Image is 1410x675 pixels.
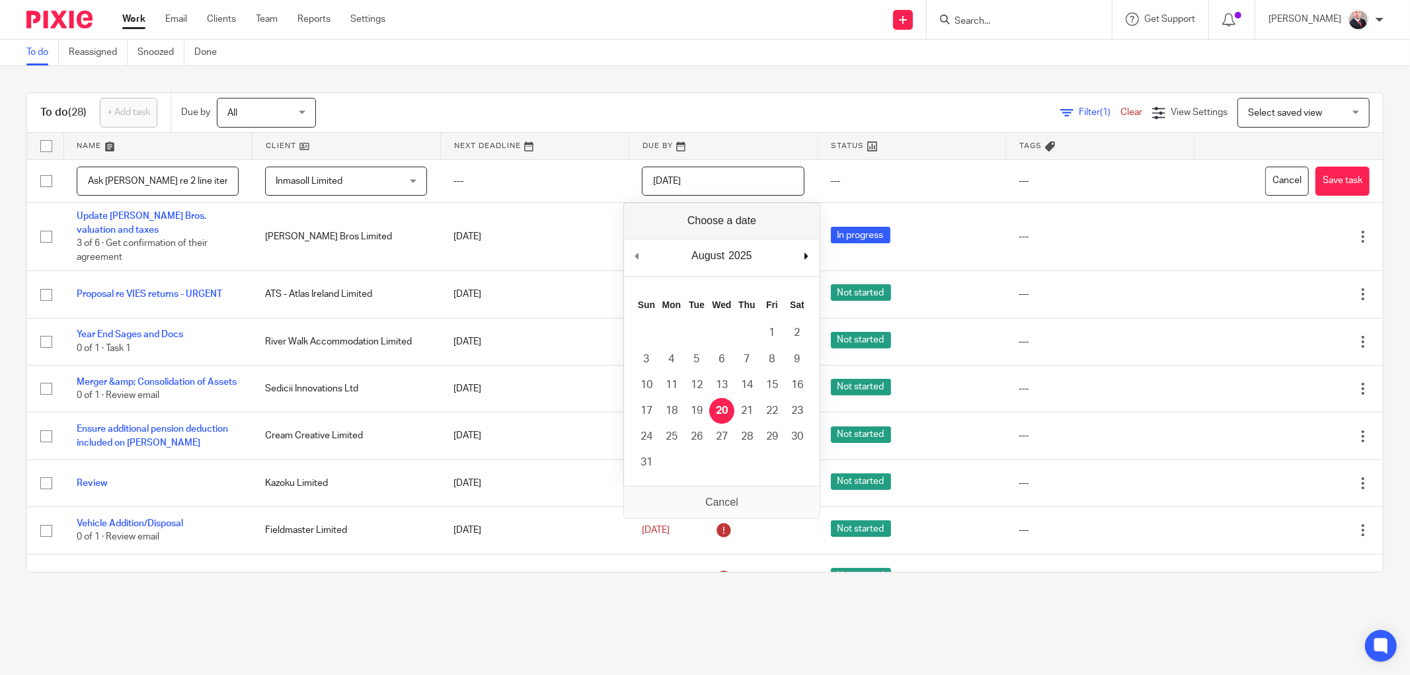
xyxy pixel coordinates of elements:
span: Filter [1079,108,1120,117]
span: 0 of 1 · Review email [77,391,159,400]
button: 4 [659,346,684,372]
button: 27 [709,424,734,450]
a: Settings [350,13,385,26]
button: 14 [734,372,760,398]
abbr: Friday [766,299,778,310]
td: Cream Creative Limited [252,413,440,459]
span: Select saved view [1248,108,1322,118]
td: [DATE] [440,271,629,318]
span: Not started [831,332,891,348]
span: [DATE] [642,479,670,488]
span: View Settings [1171,108,1228,117]
span: (28) [68,107,87,118]
button: Save task [1315,167,1370,196]
button: 11 [659,372,684,398]
span: Not started [831,284,891,301]
span: Get Support [1144,15,1195,24]
a: Clear [1120,108,1142,117]
div: --- [1019,429,1181,442]
td: ATS - Atlas Ireland Limited [252,271,440,318]
td: [DATE] [440,554,629,601]
td: [PERSON_NAME] Bros Limited [252,203,440,271]
span: Not started [831,426,891,443]
button: 8 [760,346,785,372]
button: 25 [659,424,684,450]
span: In progress [831,227,890,243]
abbr: Monday [662,299,681,310]
button: 13 [709,372,734,398]
button: 24 [634,424,659,450]
button: 2 [785,320,810,346]
td: [DATE] [440,318,629,365]
td: Kazoku Limited [252,459,440,506]
span: 0 of 1 · Review email [77,533,159,542]
td: --- [1006,159,1195,203]
button: 19 [684,398,709,424]
h1: To do [40,106,87,120]
td: River Walk Accommodation Limited [252,318,440,365]
td: Fieldmaster Limited [252,507,440,554]
span: Not started [831,379,891,395]
button: 17 [634,398,659,424]
div: --- [1019,230,1181,243]
input: Task name [77,167,239,196]
span: 0 of 1 · Task 1 [77,344,131,353]
img: Pixie [26,11,93,28]
p: [PERSON_NAME] [1269,13,1341,26]
td: Sedicii Innovations Ltd [252,365,440,412]
a: Ensure additional pension deduction included on [PERSON_NAME] [77,424,228,447]
abbr: Tuesday [689,299,705,310]
span: Not started [831,473,891,490]
div: --- [1019,477,1181,490]
button: 22 [760,398,785,424]
div: --- [1019,382,1181,395]
a: To do [26,40,59,65]
a: Snoozed [137,40,184,65]
span: Tags [1019,142,1042,149]
div: 2025 [726,246,754,266]
a: Done [194,40,227,65]
td: [DATE] [440,413,629,459]
span: [DATE] [642,526,670,535]
button: 10 [634,372,659,398]
span: 3 of 6 · Get confirmation of their agreement [77,239,208,262]
div: --- [1019,524,1181,537]
button: 21 [734,398,760,424]
button: 16 [785,372,810,398]
input: Search [953,16,1072,28]
a: Proposal re VIES returns - URGENT [77,290,222,299]
td: [DATE] [440,507,629,554]
td: [DATE] [440,365,629,412]
span: All [227,108,237,118]
button: 15 [760,372,785,398]
button: Next Month [800,246,813,266]
td: --- [818,159,1006,203]
button: 30 [785,424,810,450]
button: 9 [785,346,810,372]
td: [DATE] [440,203,629,271]
a: Team [256,13,278,26]
div: --- [1019,571,1181,584]
button: 28 [734,424,760,450]
button: 20 [709,398,734,424]
td: Waterford GAA Sport CLG [252,554,440,601]
a: Year End Sages and Docs [77,330,183,339]
span: Not started [831,520,891,537]
abbr: Sunday [638,299,655,310]
button: 31 [634,450,659,475]
button: 23 [785,398,810,424]
abbr: Thursday [738,299,755,310]
a: Email [165,13,187,26]
div: August [689,246,726,266]
a: Reports [297,13,331,26]
span: (1) [1100,108,1111,117]
button: 26 [684,424,709,450]
button: 5 [684,346,709,372]
td: --- [440,159,629,203]
a: Vehicle Addition/Disposal [77,519,183,528]
a: Clients [207,13,236,26]
div: --- [1019,335,1181,348]
button: 1 [760,320,785,346]
button: Cancel [1265,167,1309,196]
abbr: Wednesday [712,299,731,310]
